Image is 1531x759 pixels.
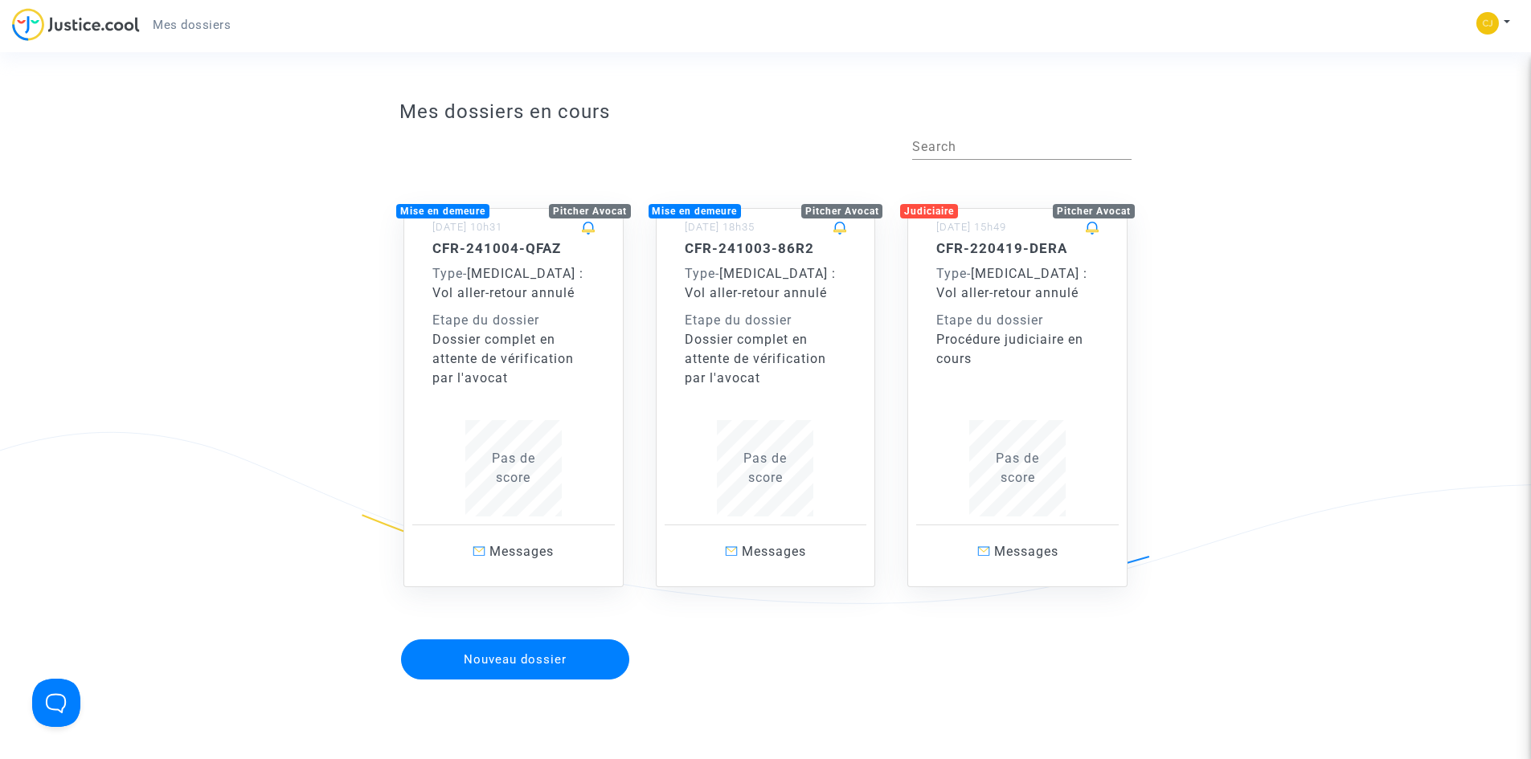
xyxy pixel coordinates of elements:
[489,544,554,559] span: Messages
[432,221,502,233] small: [DATE] 10h31
[1053,204,1135,218] div: Pitcher Avocat
[900,204,958,218] div: Judiciaire
[492,451,535,485] span: Pas de score
[936,311,1099,330] div: Etape du dossier
[399,100,1132,124] h3: Mes dossiers en cours
[665,524,867,578] a: Messages
[399,629,631,644] a: Nouveau dossier
[432,330,595,388] div: Dossier complet en attente de vérification par l'avocat
[1476,12,1499,35] img: b5c8dd49b7ad463a5fc2113b4be7de2f
[742,544,806,559] span: Messages
[685,311,847,330] div: Etape du dossier
[432,266,583,300] span: [MEDICAL_DATA] : Vol aller-retour annulé
[432,311,595,330] div: Etape du dossier
[685,330,847,388] div: Dossier complet en attente de vérification par l'avocat
[12,8,140,41] img: jc-logo.svg
[432,266,463,281] span: Type
[996,451,1039,485] span: Pas de score
[387,176,640,587] a: Mise en demeurePitcher Avocat[DATE] 10h31CFR-241004-QFAZType-[MEDICAL_DATA] : Vol aller-retour an...
[801,204,883,218] div: Pitcher Avocat
[936,330,1099,369] div: Procédure judiciaire en cours
[640,176,892,587] a: Mise en demeurePitcher Avocat[DATE] 18h35CFR-241003-86R2Type-[MEDICAL_DATA] : Vol aller-retour an...
[32,679,80,727] iframe: Help Scout Beacon - Open
[685,266,715,281] span: Type
[685,266,836,300] span: [MEDICAL_DATA] : Vol aller-retour annulé
[936,221,1006,233] small: [DATE] 15h49
[936,266,967,281] span: Type
[936,266,1087,300] span: [MEDICAL_DATA] : Vol aller-retour annulé
[916,524,1119,578] a: Messages
[432,240,595,256] h5: CFR-241004-QFAZ
[936,266,971,281] span: -
[685,221,755,233] small: [DATE] 18h35
[685,240,847,256] h5: CFR-241003-86R2
[936,240,1099,256] h5: CFR-220419-DERA
[396,204,489,218] div: Mise en demeure
[891,176,1144,587] a: JudiciairePitcher Avocat[DATE] 15h49CFR-220419-DERAType-[MEDICAL_DATA] : Vol aller-retour annuléE...
[412,524,615,578] a: Messages
[994,544,1058,559] span: Messages
[685,266,719,281] span: -
[649,204,742,218] div: Mise en demeure
[743,451,787,485] span: Pas de score
[401,639,629,679] button: Nouveau dossier
[549,204,631,218] div: Pitcher Avocat
[140,13,244,37] a: Mes dossiers
[432,266,467,281] span: -
[153,18,231,32] span: Mes dossiers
